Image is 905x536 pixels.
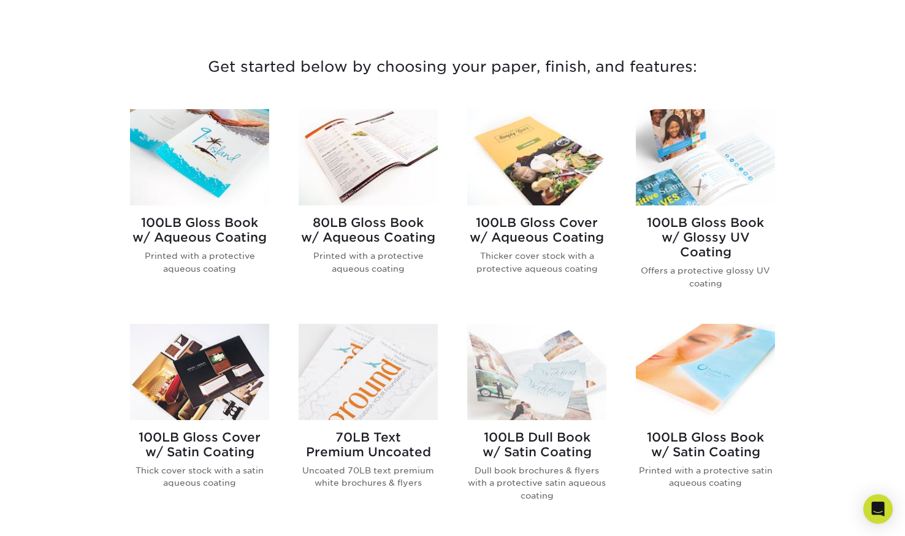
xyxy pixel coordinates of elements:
h2: 100LB Dull Book w/ Satin Coating [467,430,606,459]
p: Printed with a protective aqueous coating [130,250,269,275]
h2: 100LB Gloss Cover w/ Satin Coating [130,430,269,459]
h2: 100LB Gloss Book w/ Aqueous Coating [130,215,269,245]
p: Thick cover stock with a satin aqueous coating [130,464,269,489]
a: 100LB Gloss Cover<br/>w/ Aqueous Coating Brochures & Flyers 100LB Gloss Coverw/ Aqueous Coating T... [467,109,606,309]
p: Thicker cover stock with a protective aqueous coating [467,250,606,275]
div: Open Intercom Messenger [863,494,893,524]
h2: 70LB Text Premium Uncoated [299,430,438,459]
a: 100LB Gloss Book<br/>w/ Aqueous Coating Brochures & Flyers 100LB Gloss Bookw/ Aqueous Coating Pri... [130,109,269,309]
img: 100LB Gloss Cover<br/>w/ Satin Coating Brochures & Flyers [130,324,269,420]
a: 70LB Text<br/>Premium Uncoated Brochures & Flyers 70LB TextPremium Uncoated Uncoated 70LB text pr... [299,324,438,521]
p: Dull book brochures & flyers with a protective satin aqueous coating [467,464,606,502]
img: 80LB Gloss Book<br/>w/ Aqueous Coating Brochures & Flyers [299,109,438,205]
img: 100LB Gloss Book<br/>w/ Satin Coating Brochures & Flyers [636,324,775,420]
a: 100LB Dull Book<br/>w/ Satin Coating Brochures & Flyers 100LB Dull Bookw/ Satin Coating Dull book... [467,324,606,521]
h2: 100LB Gloss Book w/ Satin Coating [636,430,775,459]
img: 70LB Text<br/>Premium Uncoated Brochures & Flyers [299,324,438,420]
h3: Get started below by choosing your paper, finish, and features: [94,39,811,94]
a: 80LB Gloss Book<br/>w/ Aqueous Coating Brochures & Flyers 80LB Gloss Bookw/ Aqueous Coating Print... [299,109,438,309]
a: 100LB Gloss Book<br/>w/ Glossy UV Coating Brochures & Flyers 100LB Gloss Bookw/ Glossy UV Coating... [636,109,775,309]
img: 100LB Gloss Book<br/>w/ Glossy UV Coating Brochures & Flyers [636,109,775,205]
a: 100LB Gloss Cover<br/>w/ Satin Coating Brochures & Flyers 100LB Gloss Coverw/ Satin Coating Thick... [130,324,269,521]
a: 100LB Gloss Book<br/>w/ Satin Coating Brochures & Flyers 100LB Gloss Bookw/ Satin Coating Printed... [636,324,775,521]
h2: 100LB Gloss Cover w/ Aqueous Coating [467,215,606,245]
h2: 80LB Gloss Book w/ Aqueous Coating [299,215,438,245]
h2: 100LB Gloss Book w/ Glossy UV Coating [636,215,775,259]
p: Uncoated 70LB text premium white brochures & flyers [299,464,438,489]
img: 100LB Gloss Cover<br/>w/ Aqueous Coating Brochures & Flyers [467,109,606,205]
p: Printed with a protective satin aqueous coating [636,464,775,489]
p: Offers a protective glossy UV coating [636,264,775,289]
p: Printed with a protective aqueous coating [299,250,438,275]
img: 100LB Gloss Book<br/>w/ Aqueous Coating Brochures & Flyers [130,109,269,205]
img: 100LB Dull Book<br/>w/ Satin Coating Brochures & Flyers [467,324,606,420]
